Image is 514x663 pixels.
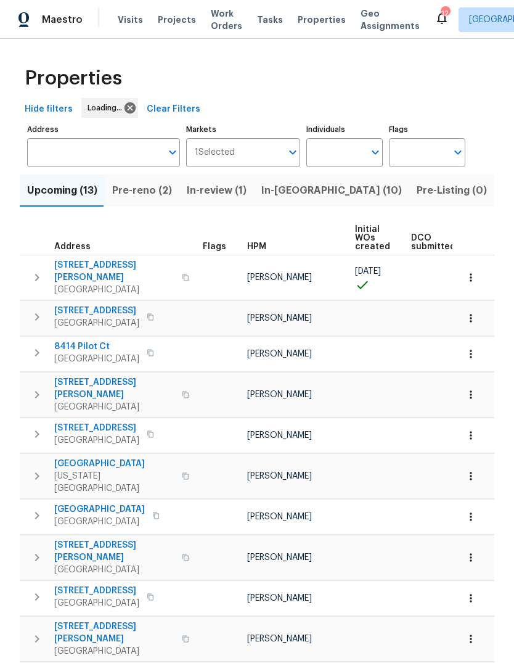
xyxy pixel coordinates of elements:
span: [STREET_ADDRESS][PERSON_NAME] [54,539,174,564]
span: [GEOGRAPHIC_DATA] [54,353,139,365]
button: Open [164,144,181,161]
span: [GEOGRAPHIC_DATA] [54,284,174,296]
span: [US_STATE][GEOGRAPHIC_DATA] [54,470,174,495]
span: Geo Assignments [361,7,420,32]
span: Tasks [257,15,283,24]
button: Hide filters [20,98,78,121]
label: Markets [186,126,301,133]
span: [GEOGRAPHIC_DATA] [54,434,139,447]
span: [GEOGRAPHIC_DATA] [54,564,174,576]
span: [PERSON_NAME] [247,513,312,521]
span: Clear Filters [147,102,200,117]
span: 8414 Pilot Ct [54,340,139,353]
span: Loading... [88,102,127,114]
button: Clear Filters [142,98,205,121]
span: [PERSON_NAME] [247,350,312,358]
label: Flags [389,126,465,133]
span: Pre-reno (2) [112,182,172,199]
span: [PERSON_NAME] [247,635,312,643]
label: Address [27,126,180,133]
span: [STREET_ADDRESS][PERSON_NAME] [54,259,174,284]
label: Individuals [306,126,383,133]
span: [PERSON_NAME] [247,314,312,323]
span: Maestro [42,14,83,26]
span: Visits [118,14,143,26]
span: Flags [203,242,226,251]
div: 12 [441,7,449,20]
span: Pre-Listing (0) [417,182,487,199]
span: [PERSON_NAME] [247,472,312,480]
span: 1 Selected [195,147,235,158]
span: Work Orders [211,7,242,32]
button: Open [367,144,384,161]
span: [GEOGRAPHIC_DATA] [54,516,145,528]
span: In-review (1) [187,182,247,199]
span: [GEOGRAPHIC_DATA] [54,645,174,657]
span: Properties [298,14,346,26]
span: [GEOGRAPHIC_DATA] [54,503,145,516]
button: Open [284,144,301,161]
span: [PERSON_NAME] [247,594,312,603]
button: Open [449,144,467,161]
span: [STREET_ADDRESS] [54,305,139,317]
span: [GEOGRAPHIC_DATA] [54,317,139,329]
span: [STREET_ADDRESS] [54,585,139,597]
span: [DATE] [355,267,381,276]
span: Hide filters [25,102,73,117]
span: Address [54,242,91,251]
span: HPM [247,242,266,251]
span: [STREET_ADDRESS] [54,422,139,434]
span: DCO submitted [411,234,455,251]
span: Properties [25,72,122,84]
span: [PERSON_NAME] [247,431,312,440]
span: [STREET_ADDRESS][PERSON_NAME] [54,376,174,401]
span: [GEOGRAPHIC_DATA] [54,597,139,609]
span: [GEOGRAPHIC_DATA] [54,401,174,413]
span: Initial WOs created [355,225,390,251]
span: [PERSON_NAME] [247,390,312,399]
span: [PERSON_NAME] [247,553,312,562]
span: [STREET_ADDRESS][PERSON_NAME] [54,620,174,645]
span: [PERSON_NAME] [247,273,312,282]
span: [GEOGRAPHIC_DATA] [54,458,174,470]
div: Loading... [81,98,138,118]
span: Projects [158,14,196,26]
span: In-[GEOGRAPHIC_DATA] (10) [261,182,402,199]
span: Upcoming (13) [27,182,97,199]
